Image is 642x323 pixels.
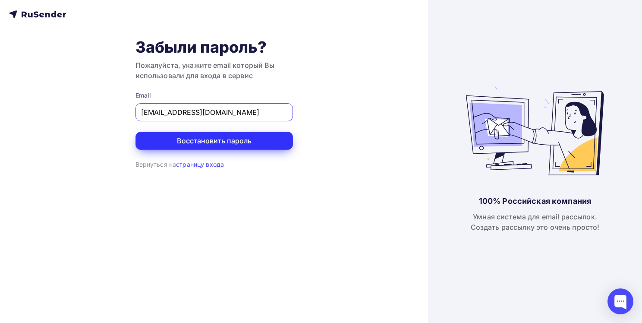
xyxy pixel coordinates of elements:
[471,212,600,232] div: Умная система для email рассылок. Создать рассылку это очень просто!
[479,196,591,206] div: 100% Российская компания
[135,91,293,100] div: Email
[176,161,224,168] a: страницу входа
[135,132,293,150] button: Восстановить пароль
[135,60,293,81] h3: Пожалуйста, укажите email который Вы использовали для входа в сервис
[135,38,293,57] h1: Забыли пароль?
[135,160,293,169] div: Вернуться на
[141,107,287,117] input: Укажите свой email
